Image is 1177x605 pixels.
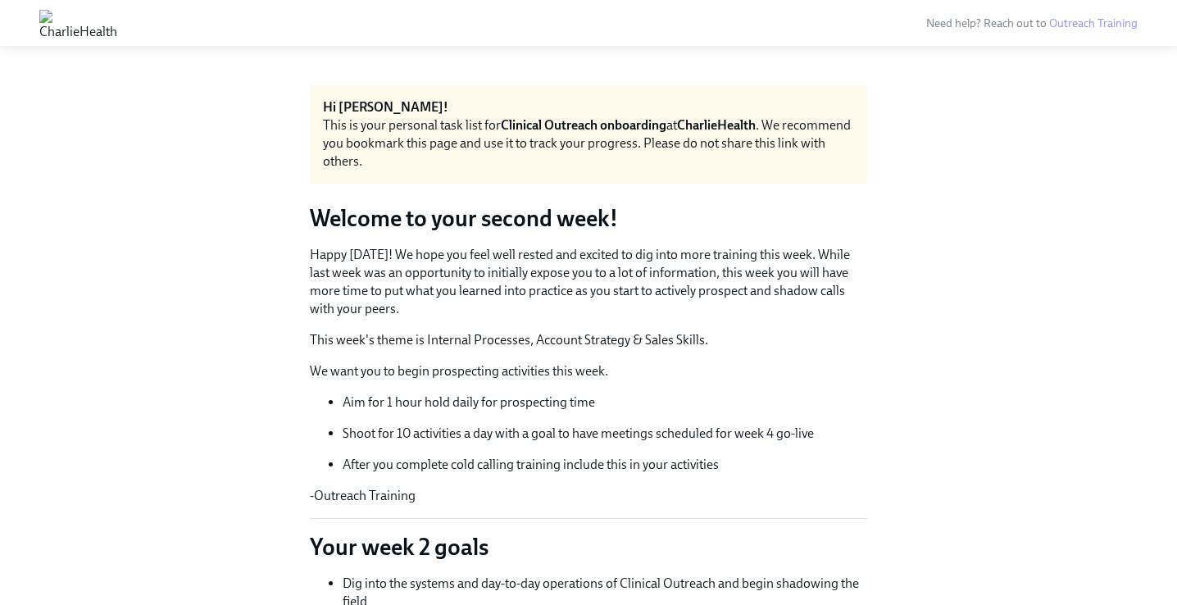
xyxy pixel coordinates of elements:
[310,532,867,562] p: Your week 2 goals
[343,425,867,443] p: Shoot for 10 activities a day with a goal to have meetings scheduled for week 4 go-live
[310,203,867,233] h3: Welcome to your second week!
[926,16,1138,30] span: Need help? Reach out to
[310,246,867,318] p: Happy [DATE]! We hope you feel well rested and excited to dig into more training this week. While...
[323,99,448,115] strong: Hi [PERSON_NAME]!
[343,456,867,474] p: After you complete cold calling training include this in your activities
[1049,16,1138,30] a: Outreach Training
[343,393,867,412] p: Aim for 1 hour hold daily for prospecting time
[310,331,867,349] p: This week's theme is Internal Processes, Account Strategy & Sales Skills.
[501,117,666,133] strong: Clinical Outreach onboarding
[39,10,117,36] img: CharlieHealth
[310,362,867,380] p: We want you to begin prospecting activities this week.
[323,116,854,171] div: This is your personal task list for at . We recommend you bookmark this page and use it to track ...
[677,117,756,133] strong: CharlieHealth
[310,487,867,505] p: -Outreach Training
